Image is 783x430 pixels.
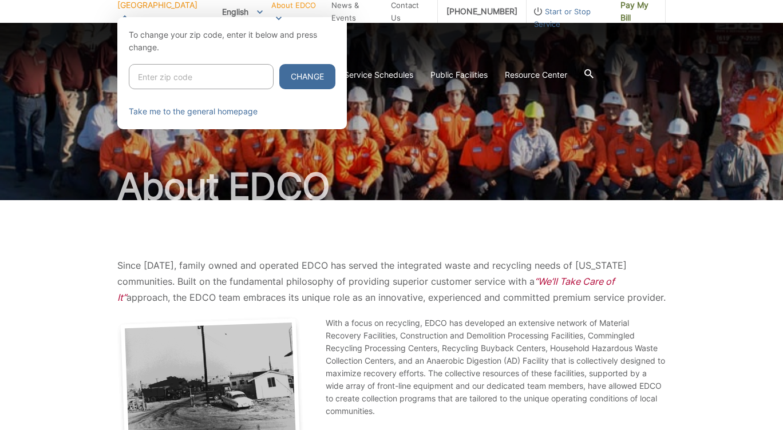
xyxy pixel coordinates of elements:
button: Change [279,64,335,89]
a: Take me to the general homepage [129,105,258,118]
span: English [213,2,271,21]
p: To change your zip code, enter it below and press change. [129,29,335,54]
input: Enter zip code [129,64,274,89]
